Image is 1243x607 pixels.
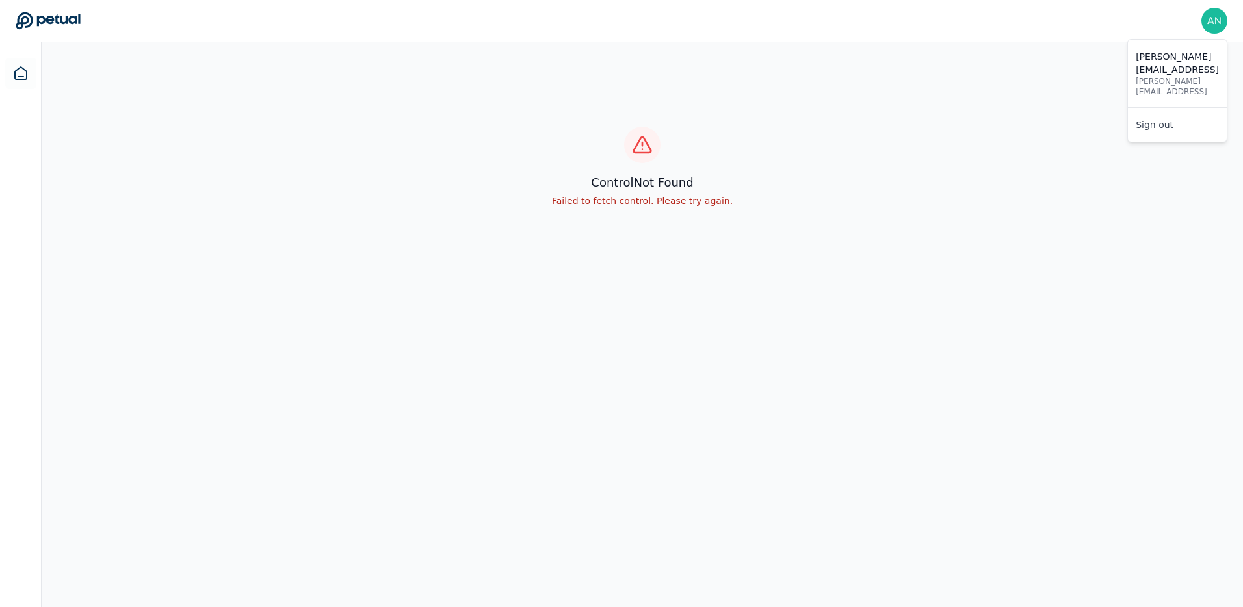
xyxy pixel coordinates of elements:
[552,174,733,192] h3: control Not Found
[552,194,733,207] p: Failed to fetch control. Please try again.
[16,12,81,30] a: Go to Dashboard
[1128,113,1227,136] a: Sign out
[1136,76,1219,97] p: [PERSON_NAME][EMAIL_ADDRESS]
[1136,50,1219,76] p: [PERSON_NAME][EMAIL_ADDRESS]
[5,58,36,89] a: Dashboard
[1201,8,1227,34] img: andrew+workday@petual.ai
